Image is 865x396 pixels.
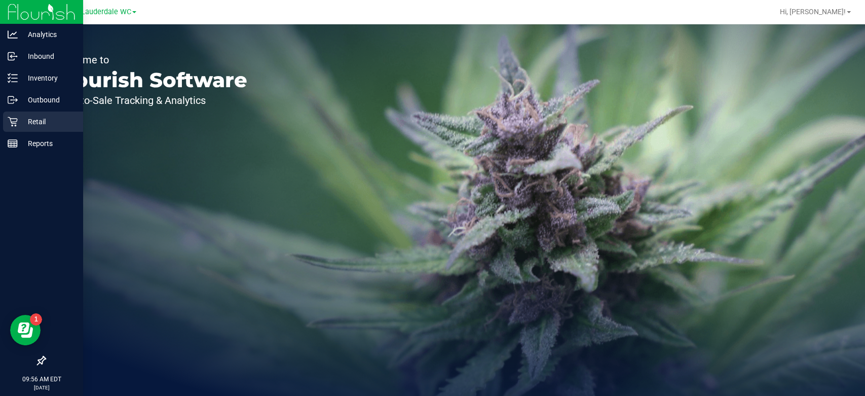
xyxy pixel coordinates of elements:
p: Welcome to [55,55,247,65]
p: Outbound [18,94,79,106]
p: Inbound [18,50,79,62]
span: Ft. Lauderdale WC [70,8,131,16]
inline-svg: Inbound [8,51,18,61]
p: 09:56 AM EDT [5,375,79,384]
inline-svg: Retail [8,117,18,127]
inline-svg: Outbound [8,95,18,105]
p: Retail [18,116,79,128]
iframe: Resource center unread badge [30,313,42,326]
p: Inventory [18,72,79,84]
p: Flourish Software [55,70,247,90]
p: [DATE] [5,384,79,391]
inline-svg: Reports [8,138,18,149]
inline-svg: Analytics [8,29,18,40]
p: Seed-to-Sale Tracking & Analytics [55,95,247,105]
p: Analytics [18,28,79,41]
iframe: Resource center [10,315,41,345]
span: Hi, [PERSON_NAME]! [780,8,846,16]
inline-svg: Inventory [8,73,18,83]
p: Reports [18,137,79,150]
